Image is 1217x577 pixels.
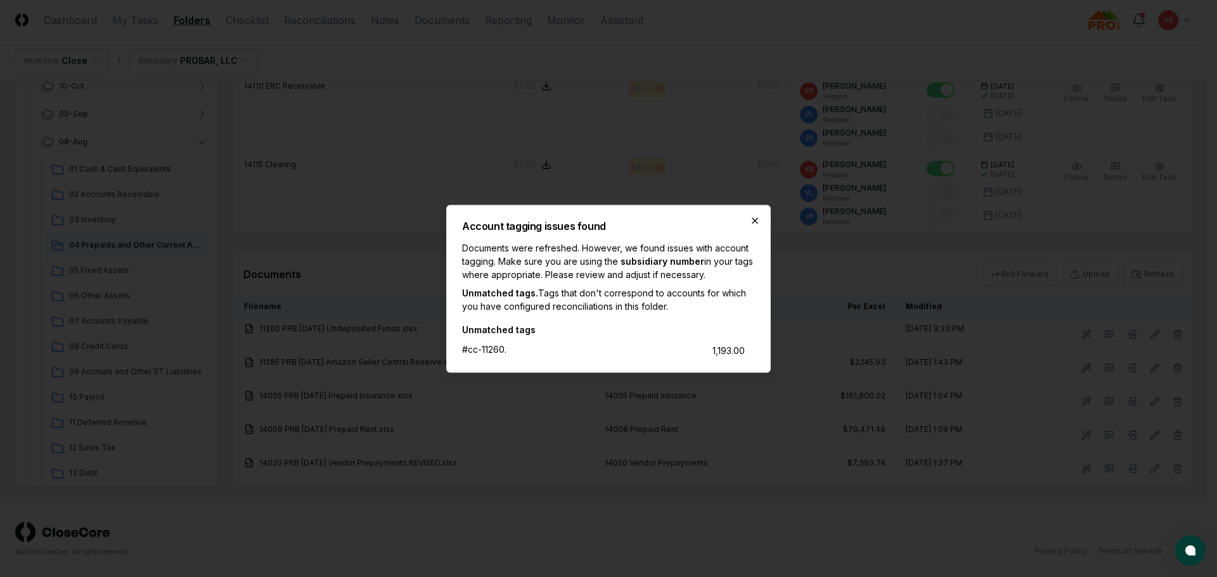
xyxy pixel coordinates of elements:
div: 1,193.00 [712,343,745,357]
div: Unmatched tags [462,322,745,336]
h2: Account tagging issues found [462,220,755,231]
span: Unmatched tags. [462,287,538,298]
div: #cc-11260. [462,342,506,355]
span: subsidiary number [621,255,704,266]
p: Documents were refreshed. However, we found issues with account tagging. Make sure you are using ... [462,241,755,281]
p: Tags that don't correspond to accounts for which you have configured reconciliations in this folder. [462,286,755,312]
